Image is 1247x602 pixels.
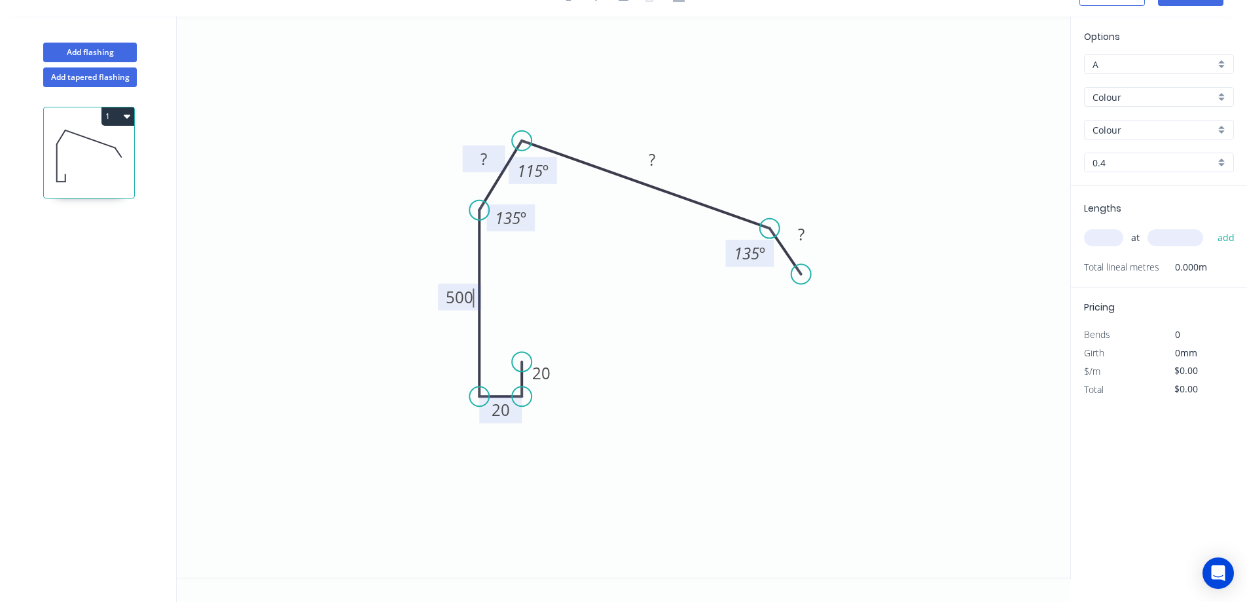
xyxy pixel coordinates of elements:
tspan: ? [798,223,804,245]
span: $/m [1084,365,1100,377]
tspan: ? [649,149,655,170]
tspan: º [759,242,765,264]
span: 0.000m [1159,258,1207,276]
span: Girth [1084,347,1104,359]
tspan: 500 [446,286,473,308]
span: 0 [1175,328,1180,341]
span: Total lineal metres [1084,258,1159,276]
span: Options [1084,30,1120,43]
span: Pricing [1084,301,1115,314]
tspan: 135 [495,207,520,229]
input: Material [1093,90,1215,104]
span: Lengths [1084,202,1121,215]
span: at [1131,229,1140,247]
input: Price level [1093,58,1215,71]
button: Add flashing [43,43,137,62]
tspan: º [543,160,549,181]
tspan: 20 [532,362,551,384]
tspan: º [520,207,526,229]
span: Bends [1084,328,1110,341]
button: 1 [101,107,134,126]
tspan: 20 [492,399,510,421]
button: Add tapered flashing [43,67,137,87]
input: Thickness [1093,156,1215,170]
span: 0mm [1175,347,1197,359]
tspan: 115 [517,160,543,181]
button: add [1211,227,1242,249]
div: Open Intercom Messenger [1202,557,1234,589]
tspan: ? [480,148,487,170]
input: Colour [1093,123,1215,137]
svg: 0 [177,16,1070,578]
span: Total [1084,383,1104,396]
tspan: 135 [734,242,759,264]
